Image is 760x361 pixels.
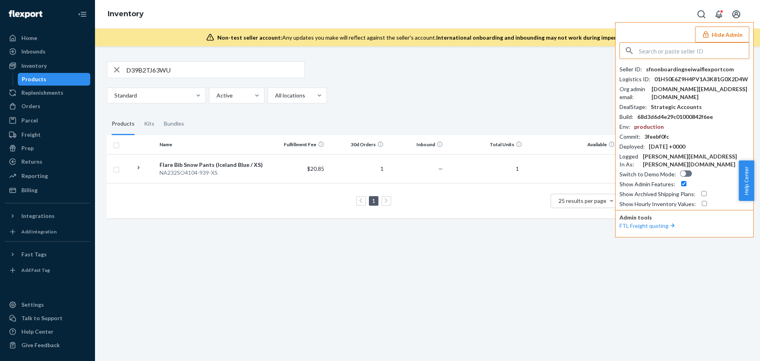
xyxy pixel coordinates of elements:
div: 3feebf0fc [644,133,669,141]
a: Returns [5,155,90,168]
div: Orders [21,102,40,110]
div: Build : [619,113,633,121]
button: Help Center [739,160,754,201]
div: Help Center [21,328,53,336]
div: DealStage : [619,103,647,111]
div: Inbounds [21,48,46,55]
td: 1 [327,154,387,183]
input: All locations [274,92,275,99]
a: Freight [5,128,90,141]
a: Home [5,32,90,44]
div: NA232SO4104-939-XS [160,169,264,177]
p: Admin tools [619,214,749,222]
a: Billing [5,184,90,197]
a: Page 1 is your current page [370,197,377,204]
span: — [438,165,443,172]
button: Open account menu [728,6,744,22]
button: Open Search Box [693,6,709,22]
div: Kits [144,113,154,135]
div: 68d3d6d4e29c01000842f6ee [637,113,713,121]
div: Products [112,113,135,135]
div: Freight [21,131,41,139]
div: Env : [619,123,630,131]
span: Non-test seller account: [217,34,282,41]
div: Switch to Demo Mode : [619,170,676,178]
div: Prep [21,144,34,152]
input: Active [216,92,217,99]
span: $20.85 [307,165,324,172]
div: sfnonboardingneiwaiflexportcom [646,65,734,73]
th: Inbound [387,135,446,154]
div: Returns [21,158,42,166]
div: Show Hourly Inventory Values : [619,200,696,208]
div: production [634,123,664,131]
span: International onboarding and inbounding may not work during impersonation. [436,34,641,41]
a: Prep [5,142,90,155]
a: Help Center [5,325,90,338]
button: Open notifications [711,6,727,22]
a: Reporting [5,170,90,182]
div: Seller ID : [619,65,642,73]
span: 1 [612,165,621,172]
div: Add Integration [21,228,57,235]
div: 01H50E6Z9H4PV1A3K81G0X2D4W [654,75,748,83]
span: 25 results per page [559,197,606,204]
button: Integrations [5,210,90,222]
input: Search inventory by name or sku [126,62,304,78]
a: Inventory [5,59,90,72]
a: Replenishments [5,86,90,99]
div: Show Archived Shipping Plans : [619,190,695,198]
a: Parcel [5,114,90,127]
div: Logged In As : [619,153,639,168]
a: FTL Freight quoting [619,222,676,229]
div: Billing [21,186,38,194]
th: Fulfillment Fee [268,135,327,154]
div: Fast Tags [21,250,47,258]
div: Inventory [21,62,47,70]
span: 1 [513,165,522,172]
div: Reporting [21,172,48,180]
div: Flare Bib Snow Pants (Iceland Blue / XS) [160,161,264,169]
a: Products [18,73,91,86]
div: Strategic Accounts [651,103,702,111]
div: Org admin email : [619,85,648,101]
div: Products [22,75,46,83]
button: Close Navigation [74,6,90,22]
a: Settings [5,298,90,311]
div: Give Feedback [21,341,60,349]
ol: breadcrumbs [101,3,150,26]
a: Inventory [108,10,144,18]
div: Commit : [619,133,640,141]
div: Any updates you make will reflect against the seller's account. [217,34,641,42]
div: Replenishments [21,89,63,97]
a: Add Fast Tag [5,264,90,277]
div: Integrations [21,212,55,220]
button: Hide Admin [695,27,749,42]
img: Flexport logo [9,10,42,18]
a: Inbounds [5,45,90,58]
a: Orders [5,100,90,113]
div: Parcel [21,117,38,124]
button: Fast Tags [5,248,90,261]
input: Search or paste seller ID [639,43,749,59]
div: Home [21,34,37,42]
div: Settings [21,301,44,309]
div: Add Fast Tag [21,267,50,273]
div: Deployed : [619,143,645,151]
th: 30d Orders [327,135,387,154]
div: Talk to Support [21,314,63,322]
th: Name [156,135,268,154]
div: [DOMAIN_NAME][EMAIL_ADDRESS][DOMAIN_NAME] [652,85,749,101]
button: Talk to Support [5,312,90,325]
div: Bundles [164,113,184,135]
button: Give Feedback [5,339,90,351]
a: Add Integration [5,225,90,238]
div: [PERSON_NAME][EMAIL_ADDRESS][PERSON_NAME][DOMAIN_NAME] [643,153,749,168]
th: Total Units [446,135,525,154]
div: [DATE] +0000 [649,143,685,151]
div: Logistics ID : [619,75,650,83]
div: Show Admin Features : [619,180,675,188]
span: Support [16,6,44,13]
